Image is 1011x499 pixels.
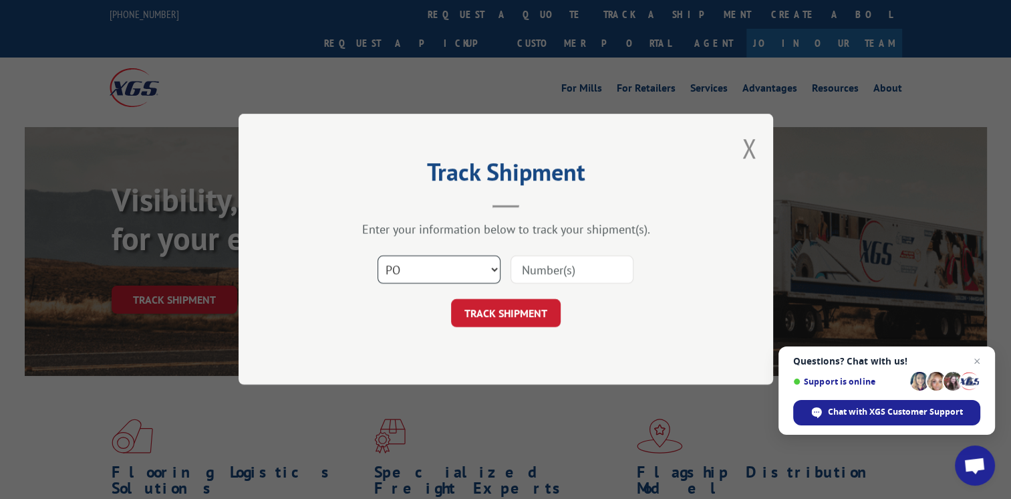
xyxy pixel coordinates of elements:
[969,353,985,369] span: Close chat
[305,222,706,237] div: Enter your information below to track your shipment(s).
[511,256,633,284] input: Number(s)
[955,445,995,486] div: Open chat
[451,300,561,328] button: TRACK SHIPMENT
[793,356,980,367] span: Questions? Chat with us!
[305,163,706,188] h2: Track Shipment
[793,400,980,425] div: Chat with XGS Customer Support
[742,130,756,166] button: Close modal
[828,406,963,418] span: Chat with XGS Customer Support
[793,377,905,387] span: Support is online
